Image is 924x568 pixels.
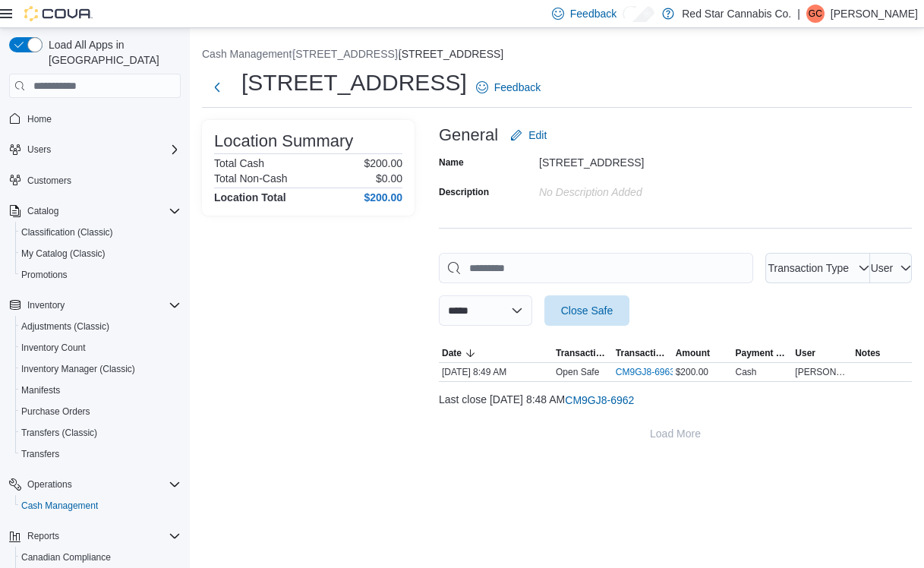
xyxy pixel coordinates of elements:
span: Notes [855,347,880,359]
span: Customers [27,171,181,190]
button: User [792,344,852,362]
button: Catalog [3,200,187,222]
span: Operations [27,478,72,491]
span: Amount [676,347,710,359]
span: Classification (Classic) [21,226,113,238]
div: Last close [DATE] 8:48 AM [439,385,912,415]
h6: Total Non-Cash [214,172,288,185]
p: Open Safe [556,366,599,378]
button: My Catalog (Classic) [15,243,187,264]
input: Dark Mode [623,6,654,22]
span: User [871,262,894,274]
a: Inventory Manager (Classic) [21,360,135,378]
label: Name [439,156,464,169]
a: Canadian Compliance [21,548,111,566]
span: Adjustments (Classic) [21,317,181,336]
span: CM9GJ8-6962 [565,393,634,408]
button: User [870,253,912,283]
span: Operations [27,475,181,494]
button: Transaction Type [765,253,870,283]
span: [PERSON_NAME] [795,366,849,378]
span: Purchase Orders [21,402,181,421]
a: Adjustments (Classic) [21,317,109,336]
span: Users [27,140,181,159]
button: Inventory [27,296,65,314]
span: Home [27,109,181,128]
span: Load More [650,426,701,441]
span: Inventory Count [21,339,181,357]
button: Load More [439,418,912,449]
a: Classification (Classic) [21,223,113,241]
span: Home [27,113,52,125]
span: Promotions [21,266,181,284]
span: Feedback [494,80,541,95]
button: Inventory Manager (Classic) [15,358,187,380]
button: Reports [27,527,59,545]
span: Payment Methods [735,347,789,359]
a: Manifests [21,381,60,399]
span: Purchase Orders [21,405,90,418]
span: Reports [27,530,59,542]
span: Promotions [21,269,68,281]
span: Customers [27,175,71,187]
span: $200.00 [676,366,708,378]
button: Promotions [15,264,187,286]
a: Transfers (Classic) [21,424,97,442]
span: Transfers [21,448,59,460]
h6: Total Cash [214,157,264,169]
button: Catalog [27,202,58,220]
span: Reports [27,527,181,545]
button: Edit [510,120,547,150]
a: Transfers [21,445,59,463]
h3: General [439,126,498,144]
button: Cash Management [202,48,292,60]
span: Canadian Compliance [21,551,111,563]
span: Transfers [21,445,181,463]
div: [STREET_ADDRESS] [539,150,743,169]
button: Amount [673,344,733,362]
button: Operations [27,475,72,494]
span: Catalog [27,205,58,217]
button: Purchase Orders [15,401,187,422]
span: Inventory [27,299,65,311]
span: My Catalog (Classic) [21,248,106,260]
button: [STREET_ADDRESS] [399,48,503,60]
button: Cash Management [15,495,187,516]
h1: [STREET_ADDRESS] [241,68,467,98]
span: Transaction Type [556,347,610,359]
button: Transaction # [613,344,673,362]
button: Customers [3,169,187,191]
span: Inventory Manager (Classic) [21,360,181,378]
span: Classification (Classic) [21,223,181,241]
p: | [797,5,800,23]
button: Manifests [15,380,187,401]
button: Home [3,107,187,129]
span: Transaction Type [768,262,849,274]
div: No Description added [539,180,743,198]
nav: An example of EuiBreadcrumbs [202,46,912,65]
span: Transfers (Classic) [21,424,181,442]
button: Next [202,72,232,103]
span: Date [442,347,462,359]
div: [DATE] 8:49 AM [439,363,553,381]
img: Cova [24,6,93,21]
span: Manifests [21,384,60,396]
div: Gianfranco Catalano [806,5,825,23]
span: Cash Management [21,500,98,512]
span: Transfers (Classic) [21,427,97,439]
button: Payment Methods [732,344,792,362]
div: Cash [735,366,756,378]
h3: Location Summary [214,132,353,150]
button: Users [3,139,187,160]
button: Classification (Classic) [15,222,187,243]
h4: $200.00 [364,191,402,204]
button: Reports [3,525,187,547]
label: Description [439,186,489,198]
button: Inventory [3,295,187,316]
span: Adjustments (Classic) [21,320,109,333]
span: Feedback [570,6,617,21]
span: GC [809,5,822,23]
span: Transaction # [616,347,670,359]
span: User [795,347,815,359]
